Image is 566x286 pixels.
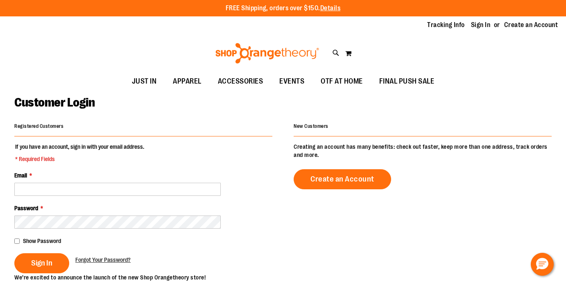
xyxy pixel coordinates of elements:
a: Details [320,5,341,12]
a: EVENTS [271,72,312,91]
a: JUST IN [124,72,165,91]
p: FREE Shipping, orders over $150. [226,4,341,13]
button: Sign In [14,253,69,273]
a: Sign In [471,20,491,30]
p: Creating an account has many benefits: check out faster, keep more than one address, track orders... [294,143,552,159]
span: FINAL PUSH SALE [379,72,435,91]
a: Forgot Your Password? [75,256,131,264]
a: APPAREL [165,72,210,91]
a: OTF AT HOME [312,72,371,91]
a: Tracking Info [427,20,465,30]
strong: Registered Customers [14,123,63,129]
img: Shop Orangetheory [214,43,320,64]
span: * Required Fields [15,155,144,163]
span: Password [14,205,38,211]
span: Create an Account [310,175,374,184]
p: We’re excited to announce the launch of the new Shop Orangetheory store! [14,273,283,281]
a: Create an Account [504,20,558,30]
a: ACCESSORIES [210,72,272,91]
span: Customer Login [14,95,95,109]
button: Hello, have a question? Let’s chat. [531,253,554,276]
span: Show Password [23,238,61,244]
span: JUST IN [132,72,157,91]
legend: If you have an account, sign in with your email address. [14,143,145,163]
span: Sign In [31,259,52,268]
a: Create an Account [294,169,391,189]
span: EVENTS [279,72,304,91]
span: ACCESSORIES [218,72,263,91]
strong: New Customers [294,123,328,129]
a: FINAL PUSH SALE [371,72,443,91]
span: Email [14,172,27,179]
span: OTF AT HOME [321,72,363,91]
span: Forgot Your Password? [75,256,131,263]
span: APPAREL [173,72,201,91]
